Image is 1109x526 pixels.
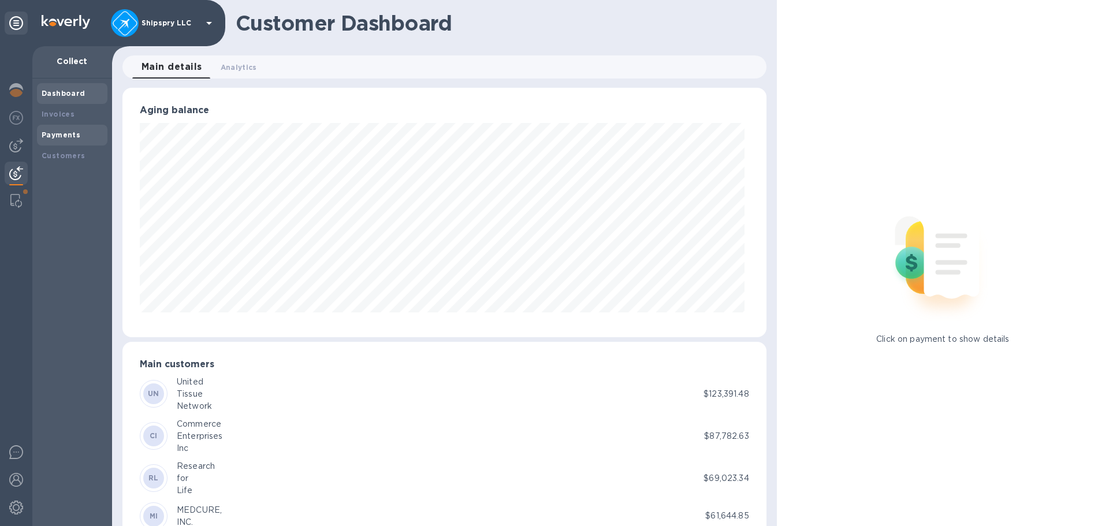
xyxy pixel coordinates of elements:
[177,418,222,430] div: Commerce
[704,430,749,442] p: $87,782.63
[177,484,215,497] div: Life
[42,130,80,139] b: Payments
[9,111,23,125] img: Foreign exchange
[177,388,212,400] div: Tissue
[704,472,749,484] p: $69,023.34
[177,430,222,442] div: Enterprises
[221,61,257,73] span: Analytics
[177,504,222,516] div: MEDCURE,
[177,400,212,412] div: Network
[148,389,159,398] b: UN
[142,59,202,75] span: Main details
[42,55,103,67] p: Collect
[177,472,215,484] div: for
[876,333,1009,345] p: Click on payment to show details
[140,105,749,116] h3: Aging balance
[42,110,75,118] b: Invoices
[142,19,199,27] p: Shipspry LLC
[177,376,212,388] div: United
[140,359,749,370] h3: Main customers
[150,431,158,440] b: CI
[42,151,85,160] b: Customers
[236,11,758,35] h1: Customer Dashboard
[42,15,90,29] img: Logo
[42,89,85,98] b: Dashboard
[177,442,222,454] div: Inc
[177,460,215,472] div: Research
[705,510,749,522] p: $61,644.85
[148,473,159,482] b: RL
[704,388,749,400] p: $123,391.48
[150,512,158,520] b: MI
